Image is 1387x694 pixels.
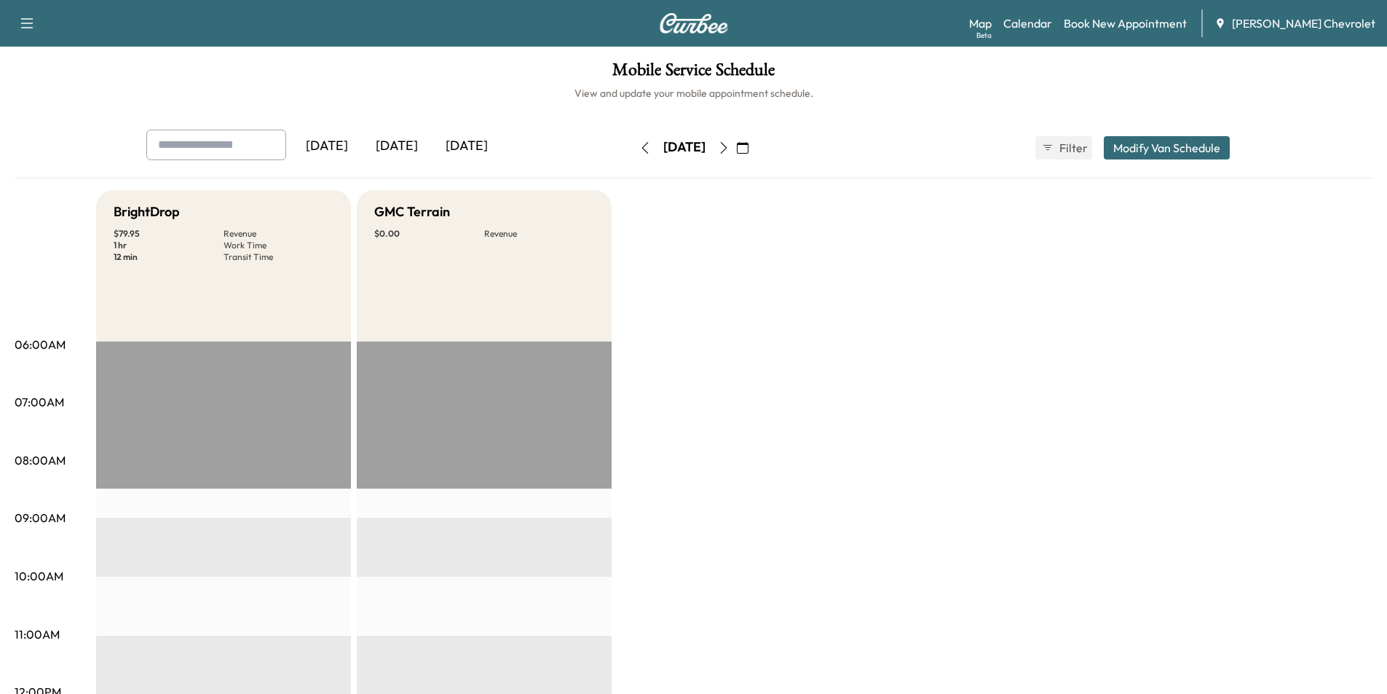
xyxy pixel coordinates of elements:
[224,251,333,263] p: Transit Time
[224,228,333,240] p: Revenue
[362,130,432,163] div: [DATE]
[1104,136,1230,159] button: Modify Van Schedule
[1035,136,1092,159] button: Filter
[484,228,594,240] p: Revenue
[15,336,66,353] p: 06:00AM
[976,30,992,41] div: Beta
[1064,15,1187,32] a: Book New Appointment
[15,61,1372,86] h1: Mobile Service Schedule
[15,452,66,469] p: 08:00AM
[1003,15,1052,32] a: Calendar
[659,13,729,33] img: Curbee Logo
[15,393,64,411] p: 07:00AM
[114,240,224,251] p: 1 hr
[969,15,992,32] a: MapBeta
[374,202,450,222] h5: GMC Terrain
[1059,139,1086,157] span: Filter
[114,251,224,263] p: 12 min
[224,240,333,251] p: Work Time
[432,130,502,163] div: [DATE]
[15,626,60,643] p: 11:00AM
[374,228,484,240] p: $ 0.00
[15,86,1372,100] h6: View and update your mobile appointment schedule.
[1232,15,1375,32] span: [PERSON_NAME] Chevrolet
[15,567,63,585] p: 10:00AM
[114,202,180,222] h5: BrightDrop
[663,138,706,157] div: [DATE]
[292,130,362,163] div: [DATE]
[114,228,224,240] p: $ 79.95
[15,509,66,527] p: 09:00AM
